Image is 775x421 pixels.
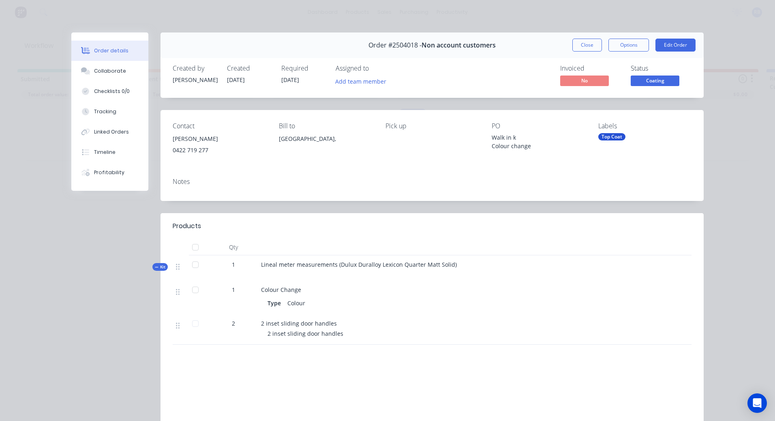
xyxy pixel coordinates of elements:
div: 0422 719 277 [173,145,266,156]
div: [PERSON_NAME] [173,133,266,145]
span: Lineal meter measurements (Dulux Duralloy Lexicon Quarter Matt Solid) [261,261,457,268]
div: PO [492,122,585,130]
div: [GEOGRAPHIC_DATA], [279,133,372,145]
span: 2 inset sliding door handles [261,320,337,327]
span: Kit [155,264,165,270]
div: Pick up [385,122,479,130]
div: Kit [152,263,168,271]
div: Order details [94,47,128,54]
div: Notes [173,178,692,186]
div: Profitability [94,169,124,176]
span: 2 inset sliding door handles [268,330,343,337]
div: Invoiced [560,65,621,72]
span: Order #2504018 - [368,41,422,49]
div: Labels [598,122,692,130]
button: Collaborate [71,61,148,81]
span: No [560,76,609,86]
div: Qty [209,239,258,255]
button: Checklists 0/0 [71,81,148,101]
button: Profitability [71,162,148,183]
div: [PERSON_NAME] [173,76,217,84]
div: Assigned to [336,65,417,72]
div: Contact [173,122,266,130]
button: Order details [71,41,148,61]
span: [DATE] [281,76,299,84]
div: Walk in k Colour change [492,133,585,150]
div: Required [281,65,326,72]
button: Coating [631,76,679,88]
div: [GEOGRAPHIC_DATA], [279,133,372,159]
button: Close [572,39,602,52]
button: Edit Order [655,39,696,52]
button: Timeline [71,142,148,162]
button: Linked Orders [71,122,148,142]
span: [DATE] [227,76,245,84]
div: Created [227,65,272,72]
span: Non account customers [422,41,496,49]
div: Bill to [279,122,372,130]
div: Checklists 0/0 [94,88,130,95]
span: 1 [232,260,235,269]
div: Linked Orders [94,128,129,136]
div: Products [173,221,201,231]
div: Type [268,297,284,309]
span: 2 [232,319,235,328]
div: Status [631,65,692,72]
div: Open Intercom Messenger [747,393,767,413]
span: Colour Change [261,286,301,294]
button: Add team member [336,76,391,86]
div: Colour [284,297,308,309]
button: Options [608,39,649,52]
div: Collaborate [94,67,126,75]
span: 1 [232,285,235,294]
span: Coating [631,76,679,86]
button: Add team member [331,76,391,86]
div: [PERSON_NAME]0422 719 277 [173,133,266,159]
div: Created by [173,65,217,72]
button: Tracking [71,101,148,122]
div: Tracking [94,108,116,115]
div: Timeline [94,149,116,156]
div: Top Coat [598,133,625,140]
